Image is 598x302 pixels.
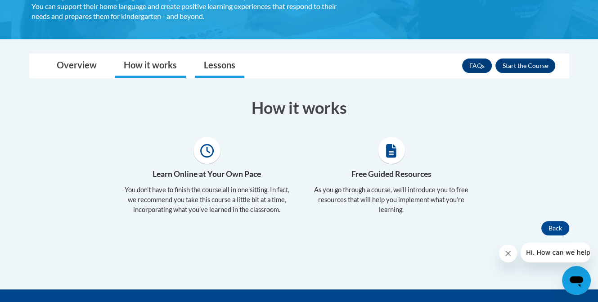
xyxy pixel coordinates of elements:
h4: Free Guided Resources [306,168,477,180]
iframe: Message from company [521,243,591,262]
a: FAQs [462,59,492,73]
h3: How it works [29,96,569,119]
p: As you go through a course, we’ll introduce you to free resources that will help you implement wh... [306,185,477,215]
a: Overview [48,54,106,78]
h4: Learn Online at Your Own Pace [121,168,292,180]
button: Back [541,221,569,235]
iframe: Close message [499,244,517,262]
span: Hi. How can we help? [5,6,73,14]
iframe: Button to launch messaging window [562,266,591,295]
button: Enroll [495,59,555,73]
a: Lessons [195,54,244,78]
a: How it works [115,54,186,78]
p: You don’t have to finish the course all in one sitting. In fact, we recommend you take this cours... [121,185,292,215]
